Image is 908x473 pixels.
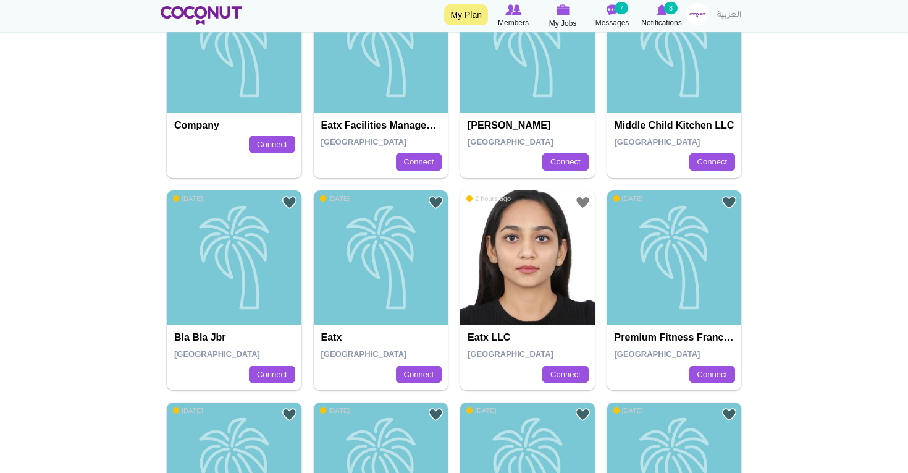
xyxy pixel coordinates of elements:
h4: Eatx [321,332,444,343]
h4: [PERSON_NAME] [468,120,591,131]
small: 8 [664,2,678,14]
span: [GEOGRAPHIC_DATA] [321,137,407,147]
a: Add to Favourites [721,407,737,422]
span: [GEOGRAPHIC_DATA] [174,349,260,359]
span: [GEOGRAPHIC_DATA] [615,137,700,147]
a: My Plan [444,4,488,25]
a: Add to Favourites [282,407,297,422]
span: My Jobs [549,17,577,30]
a: My Jobs My Jobs [538,3,587,30]
h4: Middle Child Kitchen LLC [615,120,738,131]
a: Connect [542,366,588,383]
img: My Jobs [556,4,570,15]
a: Add to Favourites [575,407,591,422]
span: Messages [595,17,629,29]
span: [DATE] [613,194,644,203]
h4: Premium Fitness Franchise [615,332,738,343]
img: Notifications [657,4,667,15]
a: Add to Favourites [428,195,443,210]
span: [DATE] [466,406,497,415]
h4: Eatx Facilities Management LLC [321,120,444,131]
a: Messages Messages 7 [587,3,637,29]
img: Home [161,6,242,25]
a: Add to Favourites [721,195,737,210]
span: [DATE] [613,406,644,415]
a: Connect [689,366,735,383]
a: Add to Favourites [282,195,297,210]
a: Browse Members Members [489,3,538,29]
a: Add to Favourites [575,195,591,210]
span: [GEOGRAPHIC_DATA] [321,349,407,359]
small: 7 [615,2,628,14]
img: Browse Members [505,4,521,15]
span: [GEOGRAPHIC_DATA] [468,349,553,359]
span: [DATE] [320,194,350,203]
span: 2 hours ago [466,194,511,203]
a: Connect [689,153,735,171]
span: [GEOGRAPHIC_DATA] [615,349,700,359]
span: [DATE] [173,406,203,415]
h4: Company [174,120,297,131]
a: Connect [542,153,588,171]
span: [DATE] [320,406,350,415]
a: Notifications Notifications 8 [637,3,686,29]
h4: bla bla jbr [174,332,297,343]
span: [GEOGRAPHIC_DATA] [468,137,553,147]
a: Connect [396,366,442,383]
a: Connect [249,136,295,153]
span: [DATE] [173,194,203,203]
img: Messages [606,4,618,15]
a: Add to Favourites [428,407,443,422]
a: Connect [396,153,442,171]
span: Notifications [641,17,681,29]
span: Members [498,17,529,29]
a: Connect [249,366,295,383]
h4: Eatx LLC [468,332,591,343]
a: العربية [711,3,747,28]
